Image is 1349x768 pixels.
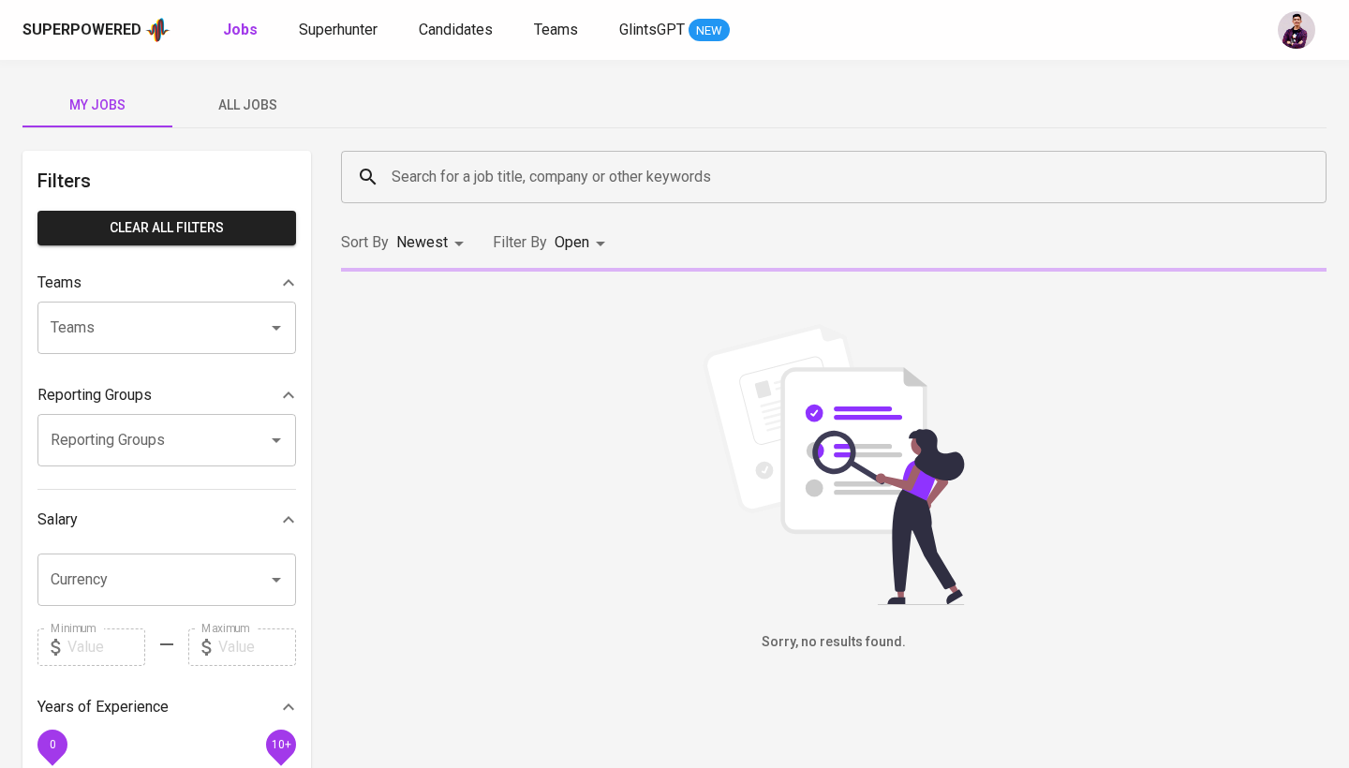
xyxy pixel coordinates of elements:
p: Teams [37,272,82,294]
div: Superpowered [22,20,141,41]
img: erwin@glints.com [1278,11,1315,49]
span: GlintsGPT [619,21,685,38]
p: Sort By [341,231,389,254]
p: Years of Experience [37,696,169,718]
a: GlintsGPT NEW [619,19,730,42]
span: Candidates [419,21,493,38]
img: file_searching.svg [693,324,974,605]
div: Reporting Groups [37,377,296,414]
div: Newest [396,226,470,260]
span: 0 [49,737,55,750]
input: Value [67,628,145,666]
b: Jobs [223,21,258,38]
h6: Sorry, no results found. [341,632,1327,653]
p: Newest [396,231,448,254]
span: Superhunter [299,21,378,38]
h6: Filters [37,166,296,196]
span: Teams [534,21,578,38]
div: Open [555,226,612,260]
a: Superhunter [299,19,381,42]
button: Open [263,315,289,341]
span: NEW [689,22,730,40]
button: Open [263,427,289,453]
a: Jobs [223,19,261,42]
span: Open [555,233,589,251]
a: Candidates [419,19,497,42]
input: Value [218,628,296,666]
div: Years of Experience [37,688,296,726]
span: My Jobs [34,94,161,117]
p: Reporting Groups [37,384,152,406]
p: Salary [37,509,78,531]
a: Superpoweredapp logo [22,16,170,44]
p: Filter By [493,231,547,254]
div: Salary [37,501,296,539]
span: 10+ [271,737,290,750]
img: app logo [145,16,170,44]
div: Teams [37,264,296,302]
button: Open [263,567,289,593]
button: Clear All filters [37,211,296,245]
a: Teams [534,19,582,42]
span: All Jobs [184,94,311,117]
span: Clear All filters [52,216,281,240]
